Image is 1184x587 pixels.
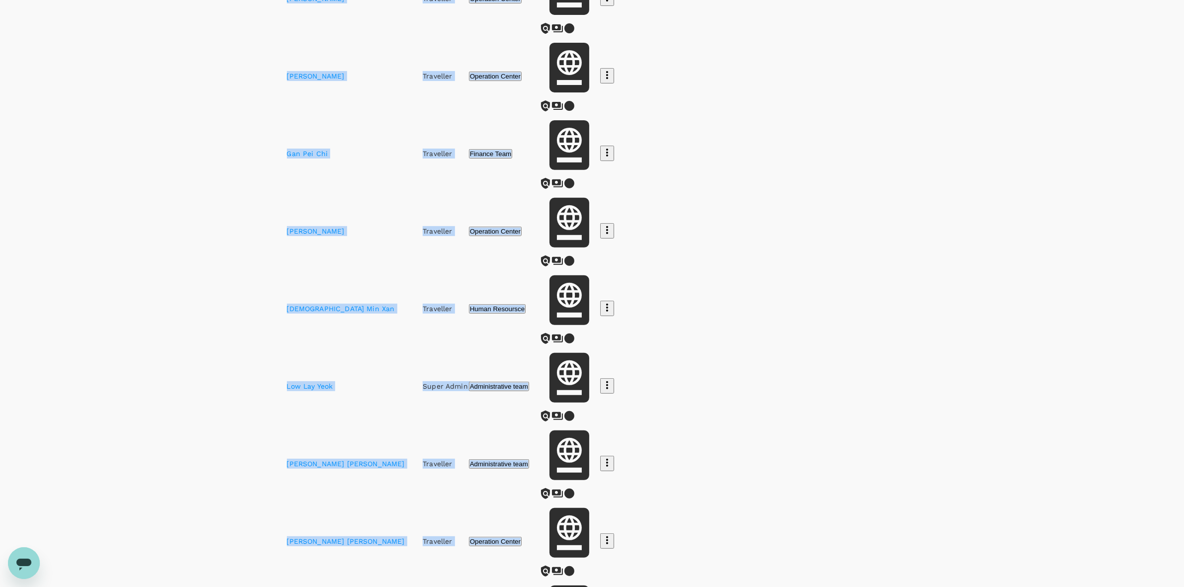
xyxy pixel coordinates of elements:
[469,459,529,469] button: Administrative team
[287,537,405,545] a: [PERSON_NAME] [PERSON_NAME]
[470,460,528,468] span: Administrative team
[287,305,395,313] a: [DEMOGRAPHIC_DATA] Min Xan
[469,304,526,314] button: Human Resoursce
[287,460,405,468] a: [PERSON_NAME] [PERSON_NAME]
[469,537,522,546] button: Operation Center
[470,305,525,313] span: Human Resoursce
[469,72,522,81] button: Operation Center
[469,149,512,159] button: Finance Team
[287,150,328,158] a: Gan Pei Chi
[470,150,511,158] span: Finance Team
[423,227,452,235] span: Traveller
[469,227,522,236] button: Operation Center
[470,383,528,390] span: Administrative team
[423,305,452,313] span: Traveller
[423,460,452,468] span: Traveller
[423,72,452,80] span: Traveller
[287,72,345,80] a: [PERSON_NAME]
[287,382,333,390] a: Low Lay Yeok
[423,150,452,158] span: Traveller
[470,73,521,80] span: Operation Center
[469,382,529,391] button: Administrative team
[470,228,521,235] span: Operation Center
[423,382,468,390] span: Super Admin
[423,537,452,545] span: Traveller
[8,547,40,579] iframe: Button to launch messaging window
[287,227,345,235] a: [PERSON_NAME]
[470,538,521,545] span: Operation Center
